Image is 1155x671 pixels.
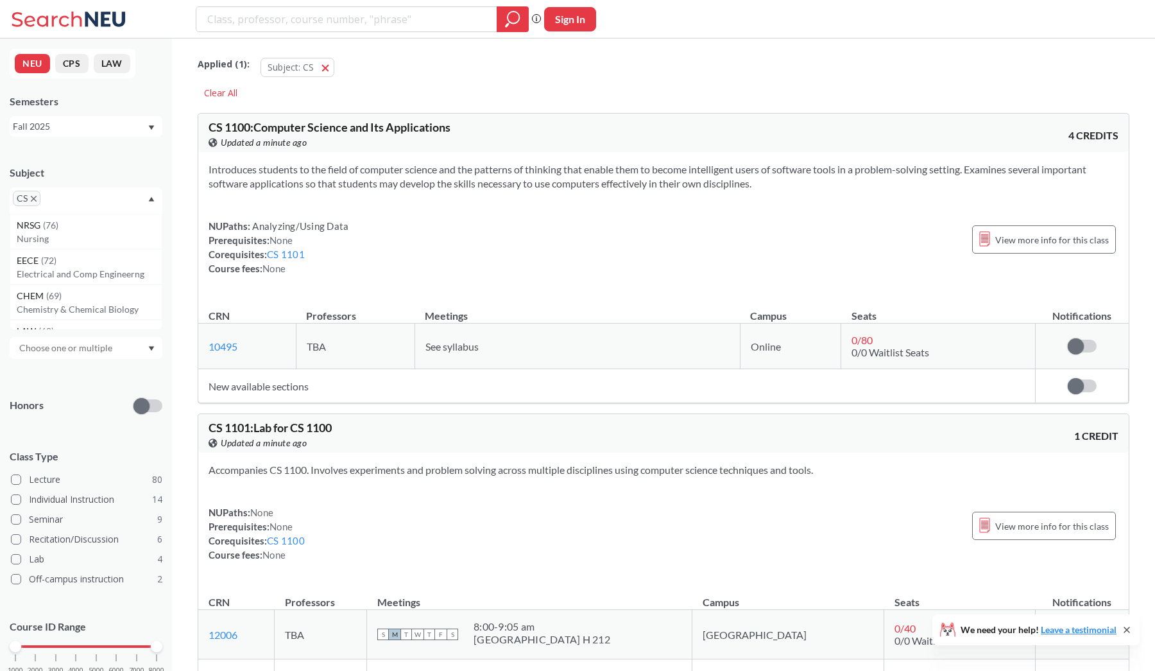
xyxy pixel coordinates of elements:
[1036,296,1129,324] th: Notifications
[206,8,488,30] input: Class, professor, course number, "phrase"
[995,518,1109,534] span: View more info for this class
[894,634,972,647] span: 0/0 Waitlist Seats
[198,83,244,103] div: Clear All
[841,296,1036,324] th: Seats
[269,521,293,532] span: None
[10,337,162,359] div: Dropdown arrow
[209,595,230,609] div: CRN
[10,94,162,109] div: Semesters
[474,620,610,633] div: 8:00 - 9:05 am
[198,369,1036,403] td: New available sections
[148,346,155,351] svg: Dropdown arrow
[11,471,162,488] label: Lecture
[209,309,230,323] div: CRN
[275,582,367,610] th: Professors
[11,491,162,508] label: Individual Instruction
[148,125,155,130] svg: Dropdown arrow
[262,549,286,561] span: None
[209,162,1118,191] section: Introduces students to the field of computer science and the patterns of thinking that enable the...
[17,324,38,338] span: LAW
[209,340,237,353] a: 10495
[55,54,89,73] button: CPS
[17,218,43,232] span: NRSG
[367,582,692,610] th: Meetings
[961,625,1116,634] span: We need your help!
[209,629,237,641] a: 12006
[250,507,273,518] span: None
[851,346,929,358] span: 0/0 Waitlist Seats
[17,303,162,316] p: Chemistry & Chemical Biology
[412,629,424,640] span: W
[198,57,250,71] span: Applied ( 1 ):
[10,116,162,137] div: Fall 2025Dropdown arrow
[894,622,916,634] span: 0 / 40
[296,296,415,324] th: Professors
[41,255,56,266] span: ( 72 )
[221,135,307,150] span: Updated a minute ago
[13,119,147,134] div: Fall 2025
[209,463,1118,477] section: Accompanies CS 1100. Involves experiments and problem solving across multiple disciplines using c...
[148,196,155,202] svg: Dropdown arrow
[10,166,162,180] div: Subject
[157,512,162,527] span: 9
[221,436,307,450] span: Updated a minute ago
[267,535,305,546] a: CS 1100
[17,268,162,281] p: Electrical and Comp Engineerng
[389,629,400,640] span: M
[261,58,334,77] button: Subject: CS
[425,340,479,353] span: See syllabus
[11,531,162,548] label: Recitation/Discussion
[209,505,305,562] div: NUPaths: Prerequisites: Corequisites: Course fees:
[377,629,389,640] span: S
[692,610,884,659] td: [GEOGRAPHIC_DATA]
[94,54,130,73] button: LAW
[10,449,162,464] span: Class Type
[13,340,121,356] input: Choose one or multiple
[17,232,162,245] p: Nursing
[505,10,520,28] svg: magnifying glass
[1074,429,1118,443] span: 1 CREDIT
[31,196,37,202] svg: X to remove pill
[740,324,841,369] td: Online
[43,220,58,231] span: ( 76 )
[269,234,293,246] span: None
[447,629,458,640] span: S
[415,296,740,324] th: Meetings
[424,629,435,640] span: T
[17,289,46,303] span: CHEM
[267,248,305,260] a: CS 1101
[474,633,610,646] div: [GEOGRAPHIC_DATA] H 212
[46,290,62,301] span: ( 69 )
[10,187,162,214] div: CSX to remove pillDropdown arrowNRSG(76)NursingEECE(72)Electrical and Comp EngineerngCHEM(69)Chem...
[544,7,596,31] button: Sign In
[1036,582,1129,610] th: Notifications
[209,120,450,134] span: CS 1100 : Computer Science and Its Applications
[275,610,367,659] td: TBA
[1068,128,1118,143] span: 4 CREDITS
[692,582,884,610] th: Campus
[157,532,162,546] span: 6
[157,552,162,566] span: 4
[497,6,529,32] div: magnifying glass
[435,629,447,640] span: F
[209,421,332,435] span: CS 1101 : Lab for CS 1100
[851,334,873,346] span: 0 / 80
[10,620,162,634] p: Course ID Range
[38,326,54,336] span: ( 68 )
[11,511,162,528] label: Seminar
[152,473,162,487] span: 80
[10,398,44,413] p: Honors
[15,54,50,73] button: NEU
[995,232,1109,248] span: View more info for this class
[11,551,162,568] label: Lab
[13,191,40,206] span: CSX to remove pill
[268,61,314,73] span: Subject: CS
[740,296,841,324] th: Campus
[11,571,162,588] label: Off-campus instruction
[1041,624,1116,635] a: Leave a testimonial
[250,220,348,232] span: Analyzing/Using Data
[157,572,162,586] span: 2
[152,492,162,507] span: 14
[884,582,1036,610] th: Seats
[262,263,286,274] span: None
